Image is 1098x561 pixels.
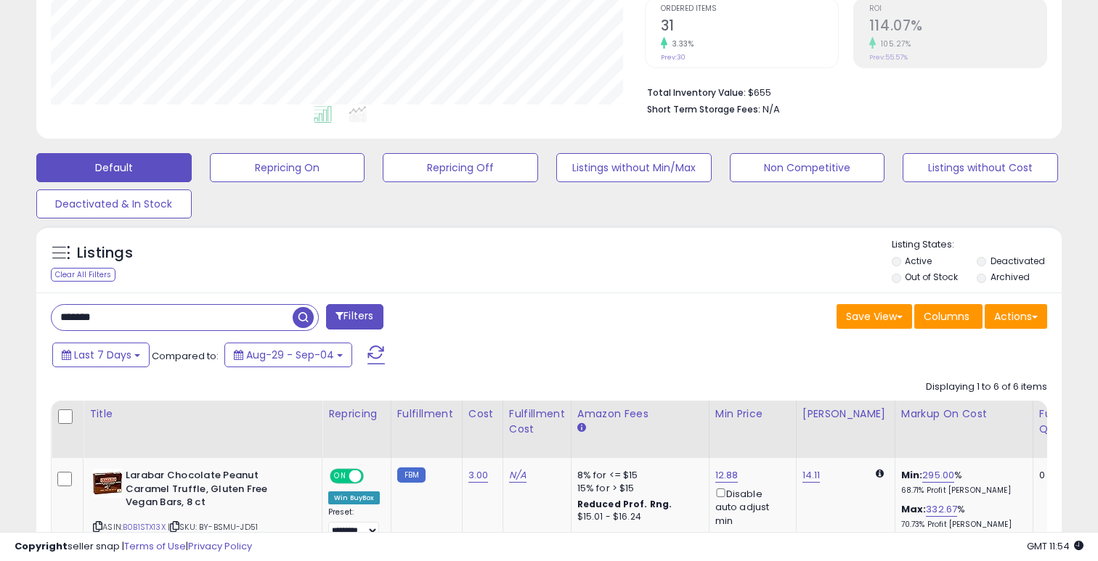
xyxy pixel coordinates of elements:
button: Aug-29 - Sep-04 [224,343,352,367]
div: Amazon Fees [577,406,703,422]
div: 15% for > $15 [577,482,698,495]
button: Repricing On [210,153,365,182]
b: Max: [901,502,927,516]
button: Listings without Cost [903,153,1058,182]
button: Listings without Min/Max [556,153,712,182]
div: seller snap | | [15,540,252,554]
a: 12.88 [715,468,739,483]
label: Deactivated [991,255,1045,267]
strong: Copyright [15,539,68,553]
button: Last 7 Days [52,343,150,367]
button: Filters [326,304,383,329]
th: The percentage added to the cost of goods (COGS) that forms the calculator for Min & Max prices. [895,401,1033,458]
div: Disable auto adjust min [715,486,785,528]
h2: 114.07% [869,17,1046,37]
span: ON [331,470,349,483]
b: Total Inventory Value: [647,86,746,99]
span: ROI [869,5,1046,13]
button: Non Competitive [730,153,885,182]
small: Prev: 30 [661,53,686,62]
div: Preset: [328,507,380,540]
div: Cost [468,406,497,422]
button: Repricing Off [383,153,538,182]
h5: Listings [77,243,133,263]
small: 3.33% [667,38,694,49]
li: $655 [647,83,1036,100]
div: % [901,469,1022,496]
label: Archived [991,271,1030,283]
small: 105.27% [876,38,911,49]
div: $15.01 - $16.24 [577,511,698,523]
a: Terms of Use [124,539,186,553]
img: 41KJTg2GwWL._SL40_.jpg [93,469,122,498]
button: Save View [837,304,912,329]
a: N/A [509,468,526,483]
button: Columns [914,304,983,329]
a: 14.11 [802,468,821,483]
span: OFF [362,470,385,483]
a: Privacy Policy [188,539,252,553]
div: 8% for <= $15 [577,469,698,482]
span: Columns [924,309,969,324]
b: Reduced Prof. Rng. [577,498,672,510]
label: Active [905,255,932,267]
span: N/A [762,102,780,116]
button: Actions [985,304,1047,329]
b: Min: [901,468,923,482]
div: Fulfillment [397,406,456,422]
button: Deactivated & In Stock [36,189,192,218]
b: Short Term Storage Fees: [647,103,760,115]
div: % [901,503,1022,530]
b: Larabar Chocolate Peanut Caramel Truffle, Gluten Free Vegan Bars, 8 ct [126,469,302,513]
div: Repricing [328,406,385,422]
div: Fulfillable Quantity [1039,406,1089,437]
button: Default [36,153,192,182]
span: Ordered Items [661,5,838,13]
a: 332.67 [926,502,957,517]
small: Amazon Fees. [577,422,586,435]
a: 295.00 [922,468,954,483]
div: Win BuyBox [328,491,380,504]
p: 68.71% Profit [PERSON_NAME] [901,486,1022,496]
div: Displaying 1 to 6 of 6 items [926,380,1047,394]
span: 2025-09-12 11:54 GMT [1027,539,1083,553]
div: 0 [1039,469,1084,482]
div: Clear All Filters [51,268,115,282]
span: Compared to: [152,349,219,363]
div: [PERSON_NAME] [802,406,889,422]
div: Title [89,406,316,422]
p: Listing States: [892,238,1062,252]
div: Min Price [715,406,790,422]
small: Prev: 55.57% [869,53,908,62]
a: 3.00 [468,468,489,483]
div: Markup on Cost [901,406,1027,422]
h2: 31 [661,17,838,37]
label: Out of Stock [905,271,958,283]
span: Last 7 Days [74,348,131,362]
small: FBM [397,467,426,483]
span: Aug-29 - Sep-04 [246,348,334,362]
div: Fulfillment Cost [509,406,565,437]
